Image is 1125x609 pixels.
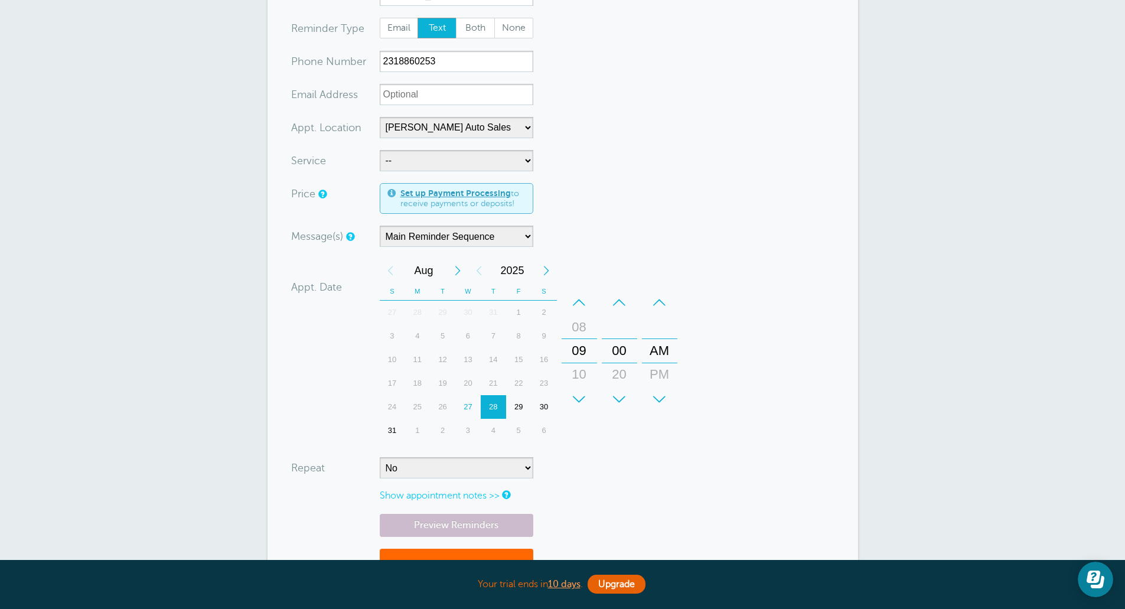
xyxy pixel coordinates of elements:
div: Tuesday, September 2 [430,419,455,442]
div: Sunday, August 24 [380,395,405,419]
div: 21 [481,372,506,395]
div: Saturday, August 2 [531,301,557,324]
div: Sunday, August 10 [380,348,405,372]
div: 19 [430,372,455,395]
div: Saturday, August 23 [531,372,557,395]
div: 5 [506,419,531,442]
div: 30 [455,301,481,324]
div: 25 [405,395,430,419]
div: 22 [506,372,531,395]
div: 11 [405,348,430,372]
th: F [506,282,531,301]
div: 00 [605,339,634,363]
div: Saturday, August 9 [531,324,557,348]
div: AM [645,339,674,363]
input: Optional [380,84,533,105]
th: T [481,282,506,301]
div: 09 [565,339,594,363]
div: PM [645,363,674,386]
label: Text [418,18,456,39]
span: 2025 [490,259,536,282]
div: Previous Month [380,259,401,282]
label: Email [380,18,419,39]
div: Monday, August 11 [405,348,430,372]
div: 20 [605,363,634,386]
div: Sunday, August 3 [380,324,405,348]
a: An optional price for the appointment. If you set a price, you can include a payment link in your... [318,190,325,198]
div: Wednesday, August 13 [455,348,481,372]
div: Tuesday, August 12 [430,348,455,372]
div: Today, Wednesday, August 27 [455,395,481,419]
div: 31 [481,301,506,324]
div: Tuesday, August 19 [430,372,455,395]
div: 27 [455,395,481,419]
div: Next Month [447,259,468,282]
div: Wednesday, August 20 [455,372,481,395]
div: Monday, August 4 [405,324,430,348]
div: Thursday, August 14 [481,348,506,372]
div: 13 [455,348,481,372]
div: 26 [430,395,455,419]
div: Friday, August 29 [506,395,531,419]
a: Simple templates and custom messages will use the reminder schedule set under Settings > Reminder... [346,233,353,240]
label: None [494,18,533,39]
div: 2 [531,301,557,324]
div: 7 [481,324,506,348]
label: Both [456,18,495,39]
div: Saturday, August 16 [531,348,557,372]
div: Monday, July 28 [405,301,430,324]
div: 12 [430,348,455,372]
th: M [405,282,430,301]
a: 10 days [548,579,581,590]
a: Notes are for internal use only, and are not visible to your clients. [502,491,509,499]
div: 15 [506,348,531,372]
div: mber [291,51,380,72]
div: 17 [380,372,405,395]
div: 4 [481,419,506,442]
a: Upgrade [588,575,645,594]
div: 16 [531,348,557,372]
div: Friday, August 22 [506,372,531,395]
div: 08 [565,315,594,339]
th: S [531,282,557,301]
div: Hours [562,291,597,411]
span: Pho [291,56,311,67]
div: 28 [481,395,506,419]
span: il Add [312,89,339,100]
span: Email [380,18,418,38]
div: Your trial ends in . [268,572,858,597]
div: 40 [605,386,634,410]
div: Friday, August 1 [506,301,531,324]
div: Monday, September 1 [405,419,430,442]
div: Friday, August 8 [506,324,531,348]
label: Message(s) [291,231,343,242]
div: 24 [380,395,405,419]
div: 9 [531,324,557,348]
label: Appt. Location [291,122,361,133]
div: ress [291,84,380,105]
span: Ema [291,89,312,100]
div: 10 [380,348,405,372]
div: 20 [455,372,481,395]
a: Show appointment notes >> [380,490,500,501]
div: Friday, September 5 [506,419,531,442]
span: ne Nu [311,56,341,67]
div: Minutes [602,291,637,411]
a: Set up Payment Processing [400,188,511,198]
div: 2 [430,419,455,442]
iframe: Resource center [1078,562,1113,597]
div: 1 [405,419,430,442]
div: Monday, August 25 [405,395,430,419]
span: None [495,18,533,38]
span: Text [418,18,456,38]
th: S [380,282,405,301]
label: Appt. Date [291,282,342,292]
div: Sunday, August 17 [380,372,405,395]
a: Preview Reminders [380,514,533,537]
div: 27 [380,301,405,324]
label: Service [291,155,326,166]
div: Tuesday, August 5 [430,324,455,348]
div: 3 [380,324,405,348]
div: 5 [430,324,455,348]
